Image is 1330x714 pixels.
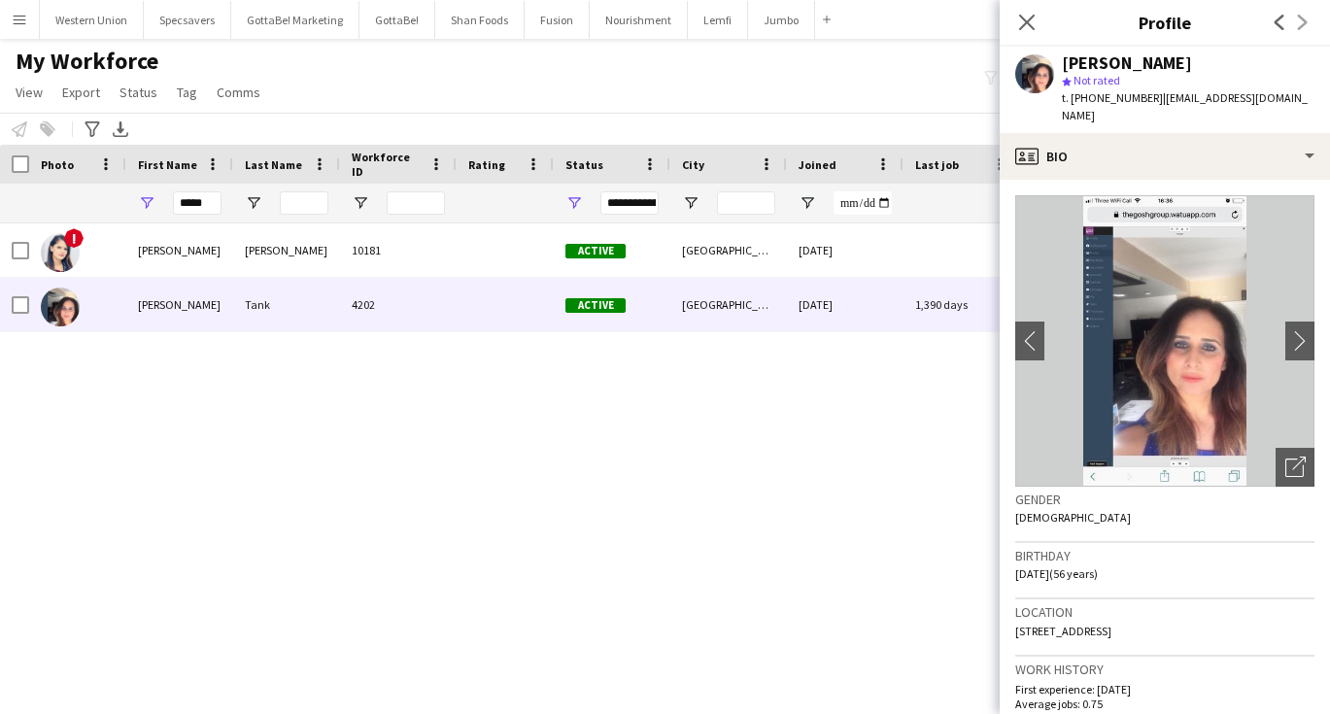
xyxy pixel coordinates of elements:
div: [GEOGRAPHIC_DATA] [670,223,787,277]
app-action-btn: Advanced filters [81,118,104,141]
button: Nourishment [590,1,688,39]
span: Comms [217,84,260,101]
a: Tag [169,80,205,105]
a: Export [54,80,108,105]
button: Open Filter Menu [245,194,262,212]
a: View [8,80,51,105]
span: Tag [177,84,197,101]
div: [PERSON_NAME] [126,223,233,277]
button: Fusion [525,1,590,39]
button: Open Filter Menu [682,194,699,212]
button: Lemfi [688,1,748,39]
span: My Workforce [16,47,158,76]
span: Joined [799,157,836,172]
span: [DATE] (56 years) [1015,566,1098,581]
p: First experience: [DATE] [1015,682,1314,697]
div: 1,390 days [904,278,1020,331]
span: Status [119,84,157,101]
h3: Location [1015,603,1314,621]
button: Jumbo [748,1,815,39]
div: Tank [233,278,340,331]
span: Active [565,244,626,258]
a: Comms [209,80,268,105]
span: ! [64,228,84,248]
button: Open Filter Menu [565,194,583,212]
input: Joined Filter Input [834,191,892,215]
div: Open photos pop-in [1276,448,1314,487]
p: Average jobs: 0.75 [1015,697,1314,711]
img: Crew avatar or photo [1015,195,1314,487]
span: City [682,157,704,172]
img: Anita Tank [41,288,80,326]
button: Open Filter Menu [799,194,816,212]
span: Active [565,298,626,313]
span: View [16,84,43,101]
button: Open Filter Menu [138,194,155,212]
span: Last Name [245,157,302,172]
div: [PERSON_NAME] [126,278,233,331]
img: Anita Anita [41,233,80,272]
button: Open Filter Menu [352,194,369,212]
div: [PERSON_NAME] [233,223,340,277]
div: [DATE] [787,278,904,331]
button: Specsavers [144,1,231,39]
button: GottaBe! [359,1,435,39]
a: Status [112,80,165,105]
span: Last job [915,157,959,172]
span: [DEMOGRAPHIC_DATA] [1015,510,1131,525]
span: Rating [468,157,505,172]
span: Not rated [1074,73,1120,87]
span: Export [62,84,100,101]
button: Western Union [40,1,144,39]
h3: Gender [1015,491,1314,508]
button: Shan Foods [435,1,525,39]
span: First Name [138,157,197,172]
h3: Work history [1015,661,1314,678]
input: City Filter Input [717,191,775,215]
span: Status [565,157,603,172]
button: GottaBe! Marketing [231,1,359,39]
h3: Birthday [1015,547,1314,564]
span: | [EMAIL_ADDRESS][DOMAIN_NAME] [1062,90,1308,122]
span: [STREET_ADDRESS] [1015,624,1111,638]
input: First Name Filter Input [173,191,222,215]
input: Last Name Filter Input [280,191,328,215]
span: Photo [41,157,74,172]
input: Workforce ID Filter Input [387,191,445,215]
div: Bio [1000,133,1330,180]
span: t. [PHONE_NUMBER] [1062,90,1163,105]
app-action-btn: Export XLSX [109,118,132,141]
div: 10181 [340,223,457,277]
div: 4202 [340,278,457,331]
div: [PERSON_NAME] [1062,54,1192,72]
div: [GEOGRAPHIC_DATA] [670,278,787,331]
h3: Profile [1000,10,1330,35]
div: [DATE] [787,223,904,277]
span: Workforce ID [352,150,422,179]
